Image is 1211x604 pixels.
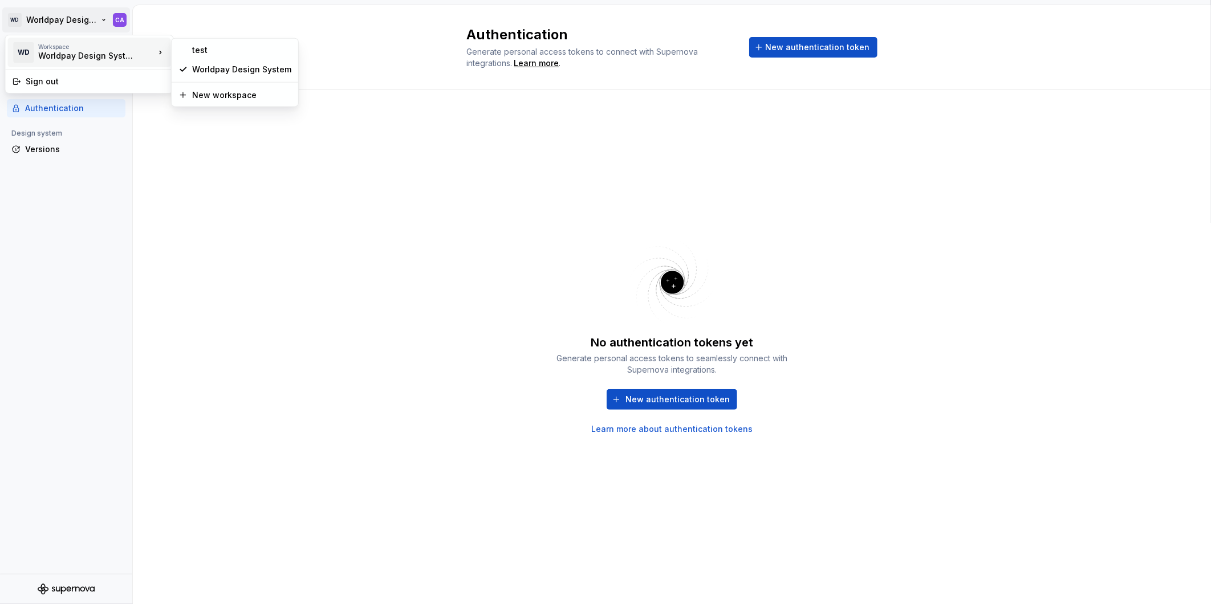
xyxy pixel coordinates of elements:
div: New workspace [192,89,291,101]
div: Worldpay Design System [38,50,135,62]
div: test [192,44,291,56]
div: Sign out [26,76,166,87]
div: Workspace [38,43,155,50]
div: Worldpay Design System [192,64,291,75]
div: WD [13,42,34,63]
